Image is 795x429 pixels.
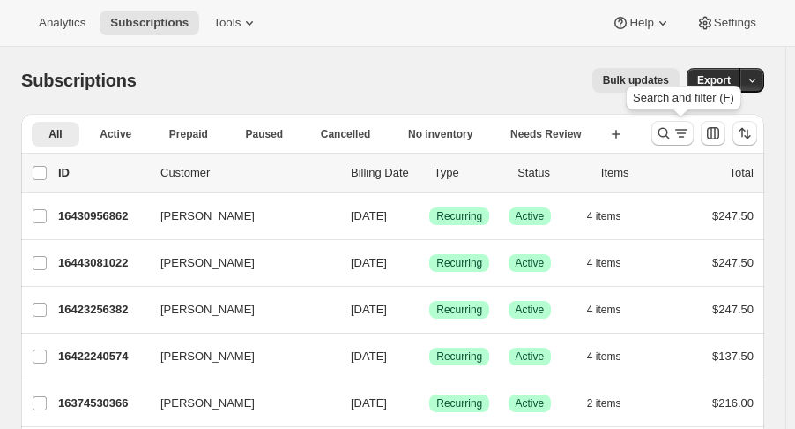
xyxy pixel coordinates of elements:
button: Create new view [602,122,630,147]
span: Paused [245,127,283,141]
span: $137.50 [712,350,754,363]
span: Active [516,396,545,410]
p: ID [58,164,146,182]
button: Export [687,68,741,93]
span: 4 items [587,256,621,270]
p: 16423256382 [58,301,146,319]
span: [PERSON_NAME] [160,395,255,412]
span: [PERSON_NAME] [160,348,255,365]
span: Help [629,16,653,30]
p: Customer [160,164,337,182]
div: 16374530366[PERSON_NAME][DATE]SuccessRecurringSuccessActive2 items$216.00 [58,391,754,416]
span: [PERSON_NAME] [160,254,255,272]
span: Subscriptions [110,16,189,30]
button: 2 items [587,391,641,416]
button: Settings [686,11,767,35]
div: 16423256382[PERSON_NAME][DATE]SuccessRecurringSuccessActive4 items$247.50 [58,297,754,322]
span: Active [516,209,545,223]
span: [PERSON_NAME] [160,207,255,225]
button: 4 items [587,297,641,322]
span: 4 items [587,209,621,223]
span: $247.50 [712,303,754,316]
button: [PERSON_NAME] [150,296,326,324]
span: 4 items [587,350,621,364]
button: [PERSON_NAME] [150,389,326,418]
div: 16430956862[PERSON_NAME][DATE]SuccessRecurringSuccessActive4 items$247.50 [58,204,754,229]
button: 4 items [587,204,641,229]
span: $247.50 [712,256,754,269]
span: All [48,127,62,141]
button: Sort the results [732,121,757,146]
button: Subscriptions [100,11,199,35]
button: Tools [203,11,269,35]
span: Recurring [436,350,482,364]
span: Recurring [436,256,482,270]
span: Export [697,73,731,87]
p: Total [730,164,754,182]
span: Active [516,303,545,317]
span: Analytics [39,16,85,30]
span: Recurring [436,303,482,317]
span: Cancelled [321,127,371,141]
span: Tools [213,16,241,30]
span: [DATE] [351,350,387,363]
button: Search and filter results [651,121,694,146]
span: Active [516,350,545,364]
span: Active [516,256,545,270]
div: Type [435,164,504,182]
p: 16374530366 [58,395,146,412]
button: Analytics [28,11,96,35]
button: [PERSON_NAME] [150,202,326,230]
p: 16430956862 [58,207,146,225]
div: IDCustomerBilling DateTypeStatusItemsTotal [58,164,754,182]
span: Prepaid [169,127,208,141]
span: [PERSON_NAME] [160,301,255,319]
span: Subscriptions [21,71,137,90]
span: 2 items [587,396,621,410]
span: Active [100,127,131,141]
button: [PERSON_NAME] [150,342,326,371]
span: $216.00 [712,396,754,410]
button: Help [601,11,681,35]
p: Status [517,164,587,182]
span: No inventory [408,127,472,141]
span: 4 items [587,303,621,317]
p: 16443081022 [58,254,146,272]
div: 16443081022[PERSON_NAME][DATE]SuccessRecurringSuccessActive4 items$247.50 [58,251,754,275]
span: [DATE] [351,303,387,316]
button: More views [32,150,124,169]
span: Settings [714,16,756,30]
span: Bulk updates [603,73,669,87]
span: $247.50 [712,209,754,222]
span: [DATE] [351,396,387,410]
div: 16422240574[PERSON_NAME][DATE]SuccessRecurringSuccessActive4 items$137.50 [58,344,754,369]
button: [PERSON_NAME] [150,249,326,277]
span: Needs Review [510,127,582,141]
button: 4 items [587,344,641,369]
div: Items [601,164,671,182]
button: Customize table column order and visibility [701,121,725,146]
span: [DATE] [351,209,387,222]
span: Recurring [436,209,482,223]
p: 16422240574 [58,348,146,365]
button: Bulk updates [592,68,680,93]
span: Recurring [436,396,482,410]
span: [DATE] [351,256,387,269]
button: 4 items [587,251,641,275]
p: Billing Date [351,164,420,182]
